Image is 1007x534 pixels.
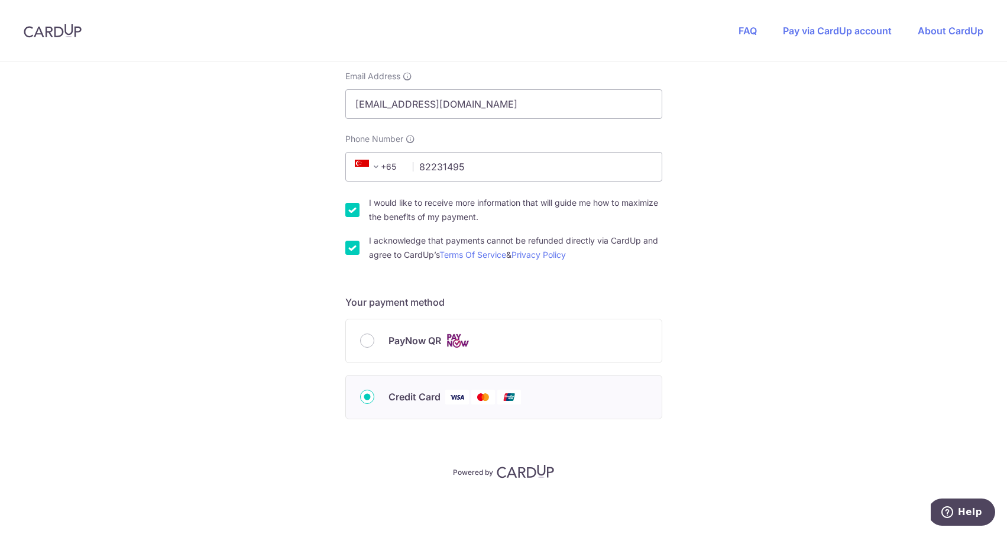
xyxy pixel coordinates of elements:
a: About CardUp [918,25,983,37]
img: Visa [445,390,469,404]
a: FAQ [739,25,757,37]
label: I would like to receive more information that will guide me how to maximize the benefits of my pa... [369,196,662,224]
h5: Your payment method [345,295,662,309]
a: Terms Of Service [439,250,506,260]
span: Credit Card [388,390,441,404]
img: CardUp [497,464,555,478]
span: Phone Number [345,133,403,145]
p: Powered by [453,465,493,477]
div: PayNow QR Cards logo [360,334,647,348]
iframe: Opens a widget where you can find more information [931,499,995,528]
label: I acknowledge that payments cannot be refunded directly via CardUp and agree to CardUp’s & [369,234,662,262]
span: Email Address [345,70,400,82]
img: Union Pay [497,390,521,404]
img: Mastercard [471,390,495,404]
img: CardUp [24,24,82,38]
span: PayNow QR [388,334,441,348]
a: Pay via CardUp account [783,25,892,37]
span: +65 [351,160,404,174]
a: Privacy Policy [511,250,566,260]
span: +65 [355,160,383,174]
input: Email address [345,89,662,119]
img: Cards logo [446,334,469,348]
div: Credit Card Visa Mastercard Union Pay [360,390,647,404]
